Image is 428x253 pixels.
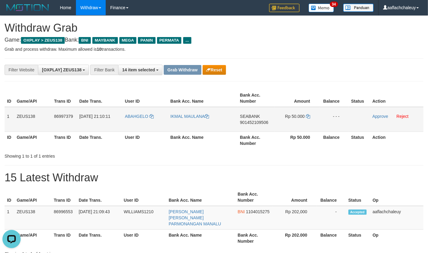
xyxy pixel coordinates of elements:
[79,37,91,44] span: BNI
[79,114,110,119] span: [DATE] 21:10:11
[203,65,226,75] button: Reset
[235,230,272,247] th: Bank Acc. Number
[317,230,346,247] th: Balance
[122,132,168,149] th: User ID
[121,206,166,230] td: WILLIAMS1210
[76,230,121,247] th: Date Trans.
[52,132,77,149] th: Trans ID
[14,90,52,107] th: Game/API
[317,189,346,206] th: Balance
[240,120,268,125] span: Copy 901452109506 to clipboard
[235,189,272,206] th: Bank Acc. Number
[5,107,14,132] td: 1
[275,90,319,107] th: Amount
[121,189,166,206] th: User ID
[370,132,423,149] th: Action
[51,206,76,230] td: 86996553
[52,90,77,107] th: Trans ID
[5,65,38,75] div: Filter Website
[122,90,168,107] th: User ID
[168,132,238,149] th: Bank Acc. Name
[14,189,51,206] th: Game/API
[169,209,221,226] a: [PERSON_NAME] [PERSON_NAME] PARMONANGAN MANALU
[372,114,388,119] a: Approve
[97,47,101,52] strong: 10
[164,65,201,75] button: Grab Withdraw
[5,132,14,149] th: ID
[319,107,349,132] td: - - -
[238,209,245,214] span: BNI
[5,189,14,206] th: ID
[168,90,238,107] th: Bank Acc. Name
[240,114,260,119] span: SEABANK
[51,230,76,247] th: Trans ID
[183,37,191,44] span: ...
[272,189,317,206] th: Amount
[5,22,423,34] h1: Withdraw Grab
[272,230,317,247] th: Rp 202.000
[238,90,275,107] th: Bank Acc. Number
[317,206,346,230] td: -
[275,132,319,149] th: Rp 50.000
[343,4,374,12] img: panduan.png
[370,189,423,206] th: Op
[346,230,370,247] th: Status
[76,189,121,206] th: Date Trans.
[5,151,174,159] div: Showing 1 to 1 of 1 entries
[51,189,76,206] th: Trans ID
[14,132,52,149] th: Game/API
[121,230,166,247] th: User ID
[122,67,155,72] span: 14 item selected
[5,37,423,43] h4: Game: Bank:
[90,65,118,75] div: Filter Bank
[77,132,122,149] th: Date Trans.
[21,37,65,44] span: OXPLAY > ZEUS138
[2,2,21,21] button: Open LiveChat chat widget
[5,90,14,107] th: ID
[42,67,81,72] span: [OXPLAY] ZEUS138
[14,206,51,230] td: ZEUS138
[319,132,349,149] th: Balance
[38,65,89,75] button: [OXPLAY] ZEUS138
[118,65,163,75] button: 14 item selected
[370,206,423,230] td: aaflachchaleuy
[166,230,235,247] th: Bank Acc. Name
[330,2,338,7] span: 34
[346,189,370,206] th: Status
[309,4,334,12] img: Button%20Memo.svg
[14,107,52,132] td: ZEUS138
[157,37,182,44] span: PERMATA
[349,90,370,107] th: Status
[5,46,423,52] p: Grab and process withdraw. Maximum allowed is transactions.
[166,189,235,206] th: Bank Acc. Name
[396,114,409,119] a: Reject
[138,37,155,44] span: PANIN
[125,114,154,119] a: ABAHGELO
[54,114,73,119] span: 86997379
[5,172,423,184] h1: 15 Latest Withdraw
[285,114,305,119] span: Rp 50.000
[14,230,51,247] th: Game/API
[370,230,423,247] th: Op
[272,206,317,230] td: Rp 202,000
[5,3,51,12] img: MOTION_logo.png
[170,114,209,119] a: IKMAL MAULANA
[119,37,137,44] span: MEGA
[269,4,300,12] img: Feedback.jpg
[319,90,349,107] th: Balance
[349,132,370,149] th: Status
[92,37,118,44] span: MAYBANK
[125,114,148,119] span: ABAHGELO
[246,209,270,214] span: Copy 1104015275 to clipboard
[77,90,122,107] th: Date Trans.
[370,90,423,107] th: Action
[5,206,14,230] td: 1
[76,206,121,230] td: [DATE] 21:09:43
[348,210,367,215] span: Accepted
[306,114,310,119] a: Copy 50000 to clipboard
[238,132,275,149] th: Bank Acc. Number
